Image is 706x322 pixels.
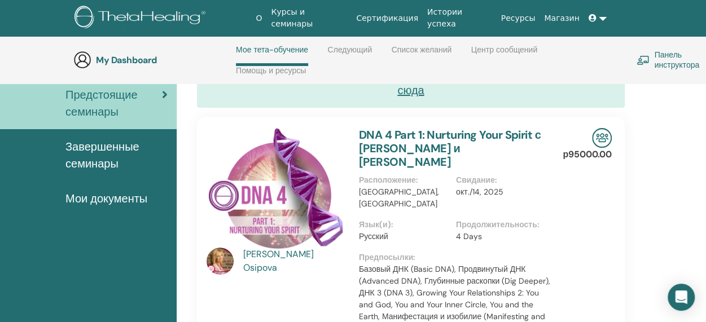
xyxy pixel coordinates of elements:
[359,174,449,186] p: Расположение :
[207,128,345,251] img: DNA 4 Part 1: Nurturing Your Spirit
[359,231,449,242] p: Русский
[540,8,584,29] a: Магазин
[359,252,553,263] p: Предпосылки :
[65,138,168,172] span: Завершенные семинары
[96,55,209,65] h3: My Dashboard
[456,174,546,186] p: Свидание :
[471,45,537,63] a: Центр сообщений
[266,2,352,34] a: Курсы и семинары
[359,219,449,231] p: Язык(и) :
[397,66,608,98] a: кликните сюда
[74,6,209,31] img: logo.png
[359,186,449,210] p: [GEOGRAPHIC_DATA], [GEOGRAPHIC_DATA]
[423,2,497,34] a: Истории успеха
[668,284,695,311] div: Open Intercom Messenger
[592,128,612,148] img: In-Person Seminar
[497,8,540,29] a: Ресурсы
[243,248,348,275] a: [PERSON_NAME] Osipova
[392,45,452,63] a: Список желаний
[207,248,234,275] img: default.jpg
[359,127,541,169] a: DNA 4 Part 1: Nurturing Your Spirit с [PERSON_NAME] и [PERSON_NAME]
[637,55,650,65] img: chalkboard-teacher.svg
[352,8,423,29] a: Сертификация
[251,8,266,29] a: О
[456,186,546,198] p: окт./14, 2025
[327,45,372,63] a: Следующий
[65,86,162,120] span: Предстоящие семинары
[456,231,546,242] p: 4 Days
[65,190,147,207] span: Мои документы
[456,219,546,231] p: Продолжительность :
[236,66,306,84] a: Помощь и ресурсы
[73,51,91,69] img: generic-user-icon.jpg
[236,45,308,66] a: Мое тета-обучение
[563,148,612,161] p: р95000.00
